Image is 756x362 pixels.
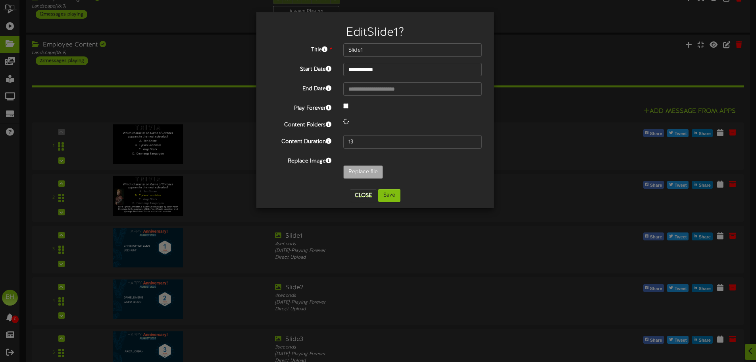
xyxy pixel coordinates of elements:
label: Start Date [262,63,337,74]
label: End Date [262,82,337,93]
input: 15 [343,135,482,149]
label: Play Forever [262,102,337,112]
button: Save [378,189,400,202]
label: Content Folders [262,118,337,129]
label: Replace Image [262,155,337,165]
h2: Edit Slide1 ? [268,26,482,39]
input: Title [343,43,482,57]
label: Content Duration [262,135,337,146]
label: Title [262,43,337,54]
button: Close [350,189,377,202]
